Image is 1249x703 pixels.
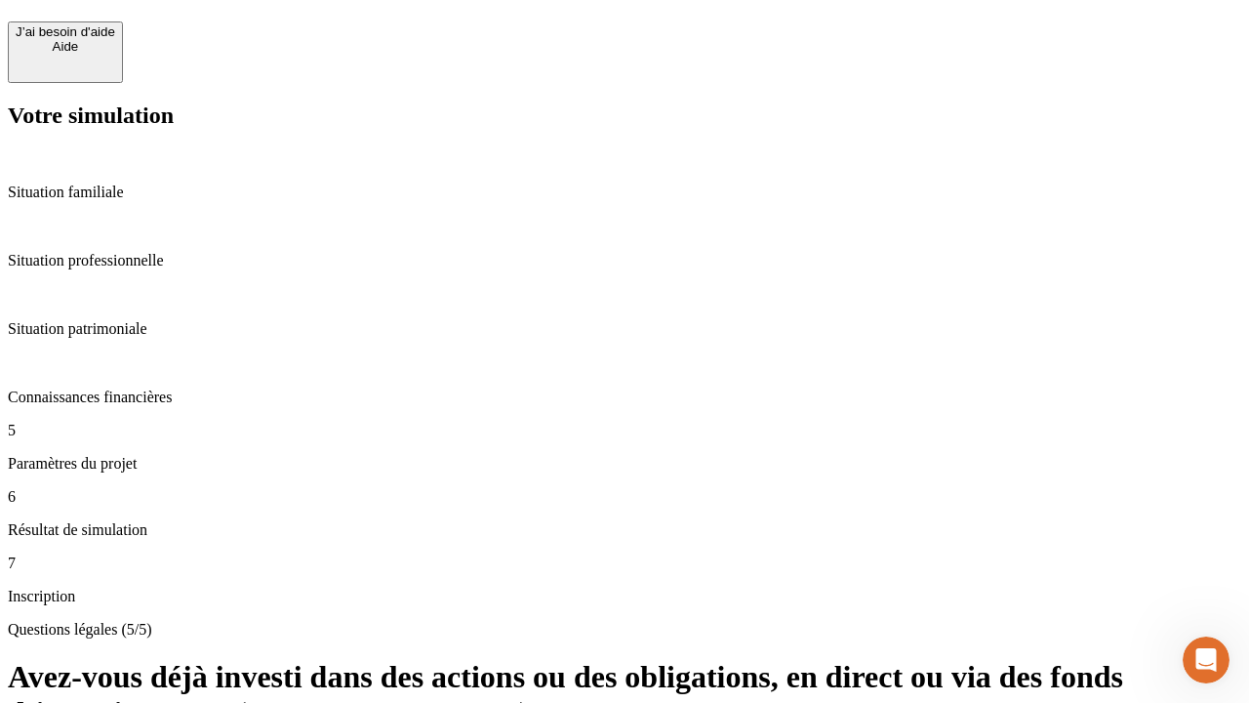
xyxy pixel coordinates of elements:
[8,588,1241,605] p: Inscription
[8,621,1241,639] p: Questions légales (5/5)
[1183,637,1229,683] iframe: Intercom live chat
[8,21,123,83] button: J’ai besoin d'aideAide
[8,555,1241,572] p: 7
[8,389,1241,406] p: Connaissances financières
[16,24,115,39] div: J’ai besoin d'aide
[8,103,1241,129] h2: Votre simulation
[8,521,1241,539] p: Résultat de simulation
[8,488,1241,506] p: 6
[8,252,1241,269] p: Situation professionnelle
[16,39,115,54] div: Aide
[8,184,1241,201] p: Situation familiale
[8,455,1241,473] p: Paramètres du projet
[8,422,1241,439] p: 5
[8,320,1241,338] p: Situation patrimoniale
